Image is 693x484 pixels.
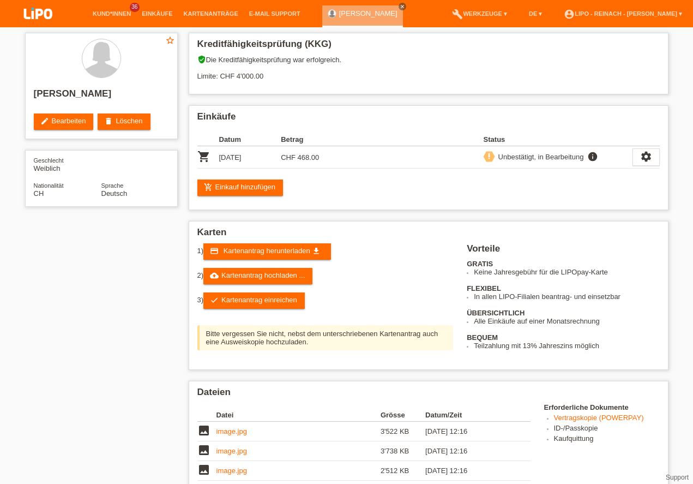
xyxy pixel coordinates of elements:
div: Die Kreditfähigkeitsprüfung war erfolgreich. Limite: CHF 4'000.00 [197,55,660,88]
h2: Karten [197,227,660,243]
i: verified_user [197,55,206,64]
li: Teilzahlung mit 13% Jahreszins möglich [474,342,659,350]
div: Unbestätigt, in Bearbeitung [495,151,584,163]
td: 2'512 KB [381,461,425,481]
div: 3) [197,292,454,309]
i: image [197,463,210,476]
a: account_circleLIPO - Reinach - [PERSON_NAME] ▾ [558,10,688,17]
span: Geschlecht [34,157,64,164]
i: image [197,424,210,437]
li: Keine Jahresgebühr für die LIPOpay-Karte [474,268,659,276]
span: Kartenantrag herunterladen [224,247,310,255]
div: Weiblich [34,156,101,172]
div: 2) [197,268,454,284]
a: Kartenanträge [178,10,244,17]
td: 3'738 KB [381,441,425,461]
a: close [399,3,406,10]
a: cloud_uploadKartenantrag hochladen ... [203,268,312,284]
a: deleteLöschen [98,113,150,130]
i: close [400,4,405,9]
h4: Erforderliche Dokumente [544,403,660,411]
i: star_border [165,35,175,45]
a: image.jpg [216,447,247,455]
a: buildWerkzeuge ▾ [447,10,513,17]
a: add_shopping_cartEinkauf hinzufügen [197,180,284,196]
i: credit_card [210,247,219,255]
b: GRATIS [467,260,493,268]
th: Status [484,133,632,146]
a: [PERSON_NAME] [339,9,397,17]
i: delete [104,117,113,126]
a: Kund*innen [87,10,136,17]
h2: Einkäufe [197,111,660,128]
i: cloud_upload [210,271,219,280]
h2: Kreditfähigkeitsprüfung (KKG) [197,39,660,55]
i: settings [640,151,652,163]
i: priority_high [485,152,493,160]
i: get_app [312,247,321,255]
a: Vertragskopie (POWERPAY) [554,414,644,422]
a: Einkäufe [136,10,178,17]
i: build [452,9,463,20]
i: check [210,296,219,304]
th: Datum/Zeit [425,409,515,422]
li: In allen LIPO-Filialen beantrag- und einsetzbar [474,292,659,301]
th: Grösse [381,409,425,422]
a: checkKartenantrag einreichen [203,292,305,309]
b: ÜBERSICHTLICH [467,309,525,317]
i: image [197,444,210,457]
td: [DATE] 12:16 [425,461,515,481]
i: edit [40,117,49,126]
i: POSP00028544 [197,150,210,163]
span: Nationalität [34,182,64,189]
div: Bitte vergessen Sie nicht, nebst dem unterschriebenen Kartenantrag auch eine Ausweiskopie hochzul... [197,325,454,350]
a: image.jpg [216,467,247,475]
li: Kaufquittung [554,434,660,445]
a: image.jpg [216,427,247,435]
a: Support [666,474,689,481]
div: 1) [197,243,454,260]
a: editBearbeiten [34,113,94,130]
li: Alle Einkäufe auf einer Monatsrechnung [474,317,659,325]
span: 36 [130,3,140,12]
span: Sprache [101,182,124,189]
span: Deutsch [101,189,128,198]
h2: Dateien [197,387,660,403]
th: Betrag [281,133,343,146]
b: BEQUEM [467,333,498,342]
li: ID-/Passkopie [554,424,660,434]
a: LIPO pay [11,22,65,31]
i: add_shopping_cart [204,183,213,192]
a: star_border [165,35,175,47]
td: CHF 468.00 [281,146,343,169]
th: Datum [219,133,281,146]
i: info [586,151,599,162]
h2: Vorteile [467,243,659,260]
td: [DATE] [219,146,281,169]
td: 3'522 KB [381,422,425,441]
span: Schweiz [34,189,44,198]
i: account_circle [564,9,575,20]
b: FLEXIBEL [467,284,501,292]
a: DE ▾ [523,10,547,17]
th: Datei [216,409,381,422]
h2: [PERSON_NAME] [34,88,169,105]
a: credit_card Kartenantrag herunterladen get_app [203,243,331,260]
td: [DATE] 12:16 [425,422,515,441]
td: [DATE] 12:16 [425,441,515,461]
a: E-Mail Support [244,10,306,17]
